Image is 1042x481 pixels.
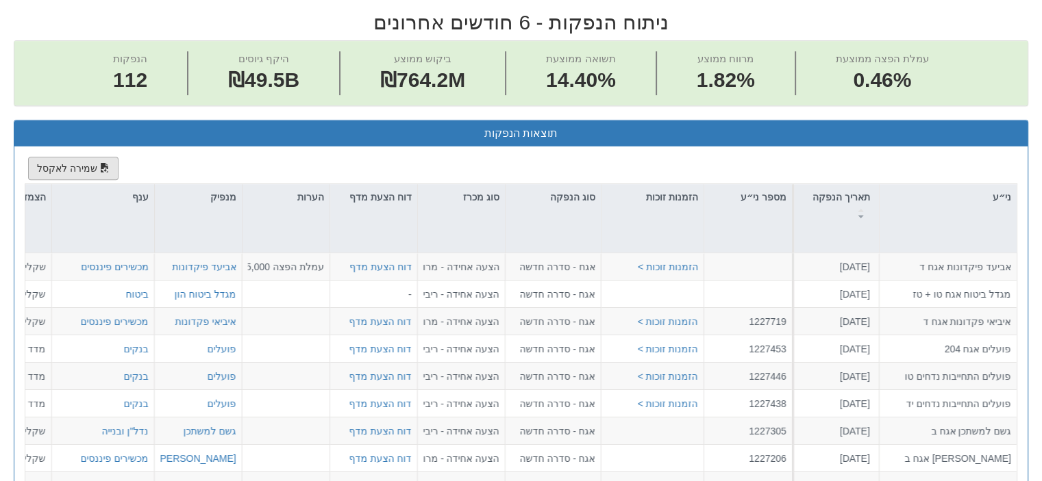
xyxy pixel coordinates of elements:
div: תאריך הנפקה [794,184,879,226]
div: דוח הצעת מדף [330,184,417,226]
h3: תוצאות הנפקות [25,127,1017,140]
div: גשם למשתכן [184,424,236,438]
div: פועלים התחייבות נדחים טו [885,369,1011,383]
div: [DATE] [798,369,870,383]
div: מנפיק [155,184,242,210]
button: מגדל ביטוח הון [175,287,236,301]
div: הצעה אחידה - מרווח [423,315,499,328]
div: 1227438 [710,397,786,411]
a: דוח הצעת מדף [349,426,412,437]
span: הנפקות [113,53,147,64]
button: הזמנות זוכות > [638,260,698,274]
a: דוח הצעת מדף [349,398,412,409]
div: הצעה אחידה - ריבית [423,424,499,438]
div: מספר ני״ע [704,184,792,210]
button: אביעד פיקדונות [172,260,236,274]
button: נדל"ן ובנייה [102,424,149,438]
div: הצעה אחידה - מרווח [423,452,499,465]
div: הצעה אחידה - ריבית [423,369,499,383]
button: פועלים [208,397,236,411]
button: ביטוח [126,287,149,301]
div: 1227453 [710,342,786,356]
a: דוח הצעת מדף [349,453,412,464]
div: אגח - סדרה חדשה [511,424,595,438]
button: הזמנות זוכות > [638,315,698,328]
div: אגח - סדרה חדשה [511,452,595,465]
div: איביאי פקדונות אגח ד [885,315,1011,328]
div: 1227206 [710,452,786,465]
div: אגח - סדרה חדשה [511,369,595,383]
div: מגדל ביטוח אגח טו + טז [885,287,1011,301]
button: איביאי פקדונות [175,315,236,328]
div: [DATE] [798,342,870,356]
button: הזמנות זוכות > [638,342,698,356]
div: אגח - סדרה חדשה [511,342,595,356]
div: עמלת הפצה 25,000 ₪ [248,260,324,274]
a: דוח הצעת מדף [349,343,412,354]
div: אביעד פיקדונות אגח ד [885,260,1011,274]
div: הצעה אחידה - ריבית [423,342,499,356]
h2: ניתוח הנפקות - 6 חודשים אחרונים [14,11,1028,34]
span: - [409,289,412,300]
div: סוג הנפקה [506,184,601,210]
button: [PERSON_NAME] [158,452,236,465]
span: היקף גיוסים [238,53,289,64]
button: שמירה לאקסל [28,157,119,180]
div: פועלים התחייבות נדחים יד [885,397,1011,411]
div: [PERSON_NAME] אגח ב [885,452,1011,465]
span: עמלת הפצה ממוצעת [836,53,929,64]
span: מרווח ממוצע [697,53,754,64]
span: ביקוש ממוצע [394,53,451,64]
div: סוג מכרז [418,184,505,210]
span: תשואה ממוצעת [546,53,615,64]
button: פועלים [208,342,236,356]
span: 1.82% [697,66,755,95]
div: 1227305 [710,424,786,438]
span: ₪764.2M [380,68,465,91]
div: [DATE] [798,424,870,438]
div: גשם למשתכן אגח ב [885,424,1011,438]
span: 112 [113,66,147,95]
div: [DATE] [798,315,870,328]
span: ₪49.5B [228,68,299,91]
div: 1227719 [710,315,786,328]
div: הצעה אחידה - ריבית [423,397,499,411]
div: פועלים אגח 204 [885,342,1011,356]
button: מכשירים פיננסים [81,260,149,274]
div: אגח - סדרה חדשה [511,260,595,274]
div: [DATE] [798,287,870,301]
div: ענף [52,184,154,210]
a: דוח הצעת מדף [349,371,412,382]
div: [DATE] [798,452,870,465]
div: אגח - סדרה חדשה [511,397,595,411]
div: ני״ע [880,184,1017,210]
button: מכשירים פיננסים [81,452,149,465]
button: מכשירים פיננסים [81,315,149,328]
button: בנקים [124,342,149,356]
button: הזמנות זוכות > [638,397,698,411]
div: [DATE] [798,260,870,274]
div: הצעה אחידה - ריבית [423,287,499,301]
button: בנקים [124,369,149,383]
a: דוח הצעת מדף [349,316,412,327]
a: דוח הצעת מדף [349,261,412,272]
div: 1227446 [710,369,786,383]
span: 14.40% [546,66,616,95]
button: בנקים [124,397,149,411]
button: הזמנות זוכות > [638,369,698,383]
button: פועלים [208,369,236,383]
